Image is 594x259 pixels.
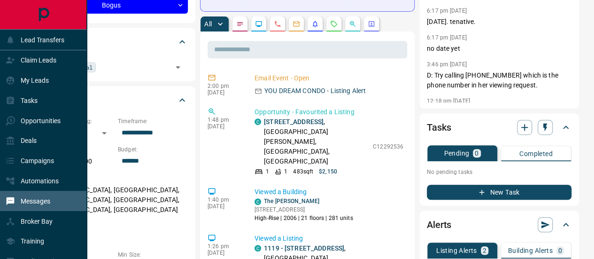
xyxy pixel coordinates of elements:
p: YOU DREAM CONDO - Listing Alert [264,86,366,96]
svg: Listing Alerts [311,20,319,28]
p: No pending tasks [427,165,571,179]
p: 1 [266,167,269,176]
h2: Alerts [427,217,451,232]
p: 1:48 pm [208,117,240,123]
p: no date yet [427,44,571,54]
p: 2 [483,247,486,254]
p: , [GEOGRAPHIC_DATA][PERSON_NAME], [GEOGRAPHIC_DATA], [GEOGRAPHIC_DATA] [264,117,368,166]
p: 2:00 pm [208,83,240,89]
p: [DATE] [208,203,240,210]
svg: Agent Actions [368,20,375,28]
svg: Calls [274,20,281,28]
h2: Tasks [427,120,451,135]
div: Tasks [427,116,571,139]
p: [DATE] [208,89,240,96]
svg: Emails [293,20,300,28]
div: condos.ca [255,245,261,251]
p: Viewed a Building [255,187,403,197]
p: 1:40 pm [208,196,240,203]
p: 483 sqft [293,167,313,176]
p: All [204,21,212,27]
p: $2,150 [319,167,337,176]
p: [STREET_ADDRESS] [255,205,353,214]
svg: Notes [236,20,244,28]
p: Completed [519,150,553,157]
p: 6:17 pm [DATE] [427,34,467,41]
p: 0 [475,150,478,157]
p: Building Alerts [508,247,553,254]
p: 3:46 pm [DATE] [427,61,467,68]
a: [STREET_ADDRESS] [264,118,324,126]
svg: Lead Browsing Activity [255,20,262,28]
p: Motivation: [43,222,188,231]
button: New Task [427,185,571,200]
p: 12:18 pm [DATE] [427,98,470,104]
p: Viewed a Listing [255,234,403,243]
p: Min Size: [118,251,188,259]
p: Opportunity - Favourited a Listing [255,107,403,117]
p: Areas Searched: [43,174,188,182]
p: C12292536 [373,142,403,151]
p: [DATE] [208,123,240,130]
a: 1119 - [STREET_ADDRESS] [264,244,344,252]
svg: Opportunities [349,20,356,28]
p: 6:17 pm [DATE] [427,8,467,14]
p: [DATE]. tenative. [427,17,571,27]
p: [GEOGRAPHIC_DATA], [GEOGRAPHIC_DATA], [GEOGRAPHIC_DATA], [GEOGRAPHIC_DATA], [GEOGRAPHIC_DATA], [G... [43,182,188,218]
p: Pending [444,150,469,157]
p: 1:26 pm [208,243,240,250]
p: Timeframe: [118,117,188,126]
p: 1 [284,167,287,176]
svg: Requests [330,20,338,28]
div: Criteria [43,89,188,111]
button: Open [171,61,185,74]
p: High-Rise | 2006 | 21 floors | 281 units [255,214,353,222]
div: Tags [43,31,188,53]
p: Email Event - Open [255,73,403,83]
div: Alerts [427,213,571,236]
div: condos.ca [255,118,261,125]
p: [DATE] [208,250,240,256]
p: D: Try calling [PHONE_NUMBER] which is the phone number in her viewing request. [427,71,571,90]
p: Listing Alerts [436,247,477,254]
p: Budget: [118,145,188,154]
a: The [PERSON_NAME] [264,198,319,204]
div: condos.ca [255,198,261,205]
p: 0 [558,247,562,254]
